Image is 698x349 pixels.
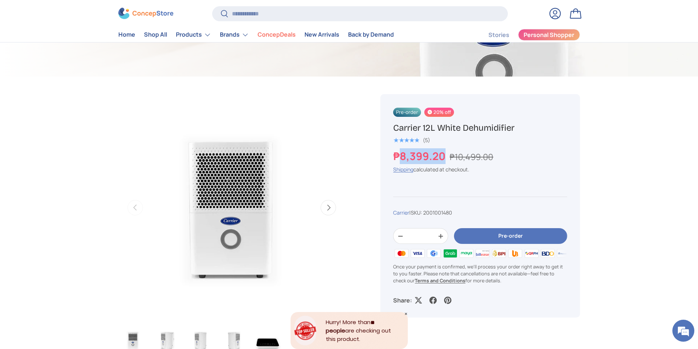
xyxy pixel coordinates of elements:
[410,248,426,259] img: visa
[540,248,556,259] img: bdo
[393,263,567,285] p: Once your payment is confirmed, we'll process your order right away to get it to you faster. Plea...
[450,151,493,163] s: ₱10,499.00
[304,28,339,42] a: New Arrivals
[458,248,474,259] img: maya
[423,209,452,216] span: 2001001480
[474,248,491,259] img: billease
[556,248,572,259] img: metrobank
[393,137,419,144] span: ★★★★★
[393,149,447,163] strong: ₱8,399.20
[393,108,421,117] span: Pre-order
[118,8,173,19] img: ConcepStore
[442,248,458,259] img: grabpay
[215,27,253,42] summary: Brands
[171,27,215,42] summary: Products
[393,137,419,144] div: 5.0 out of 5.0 stars
[393,248,409,259] img: master
[43,92,101,166] span: We're online!
[393,209,409,216] a: Carrier
[393,296,412,305] p: Share:
[524,32,574,38] span: Personal Shopper
[404,312,408,316] div: Close
[393,166,567,173] div: calculated at checkout.
[488,28,509,42] a: Stories
[348,28,394,42] a: Back by Demand
[454,228,567,244] button: Pre-order
[423,137,430,143] div: (5)
[120,4,138,21] div: Minimize live chat window
[393,135,430,144] a: 5.0 out of 5.0 stars (5)
[4,200,140,226] textarea: Type your message and hit 'Enter'
[424,108,454,117] span: 20% off
[471,27,580,42] nav: Secondary
[507,248,523,259] img: ubp
[491,248,507,259] img: bpi
[426,248,442,259] img: gcash
[523,248,539,259] img: qrph
[415,277,465,284] a: Terms and Conditions
[38,41,123,51] div: Chat with us now
[393,122,567,134] h1: Carrier 12L White Dehumidifier
[144,28,167,42] a: Shop All
[393,166,413,173] a: Shipping
[518,29,580,41] a: Personal Shopper
[411,209,422,216] span: SKU:
[258,28,296,42] a: ConcepDeals
[118,28,135,42] a: Home
[409,209,452,216] span: |
[118,27,394,42] nav: Primary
